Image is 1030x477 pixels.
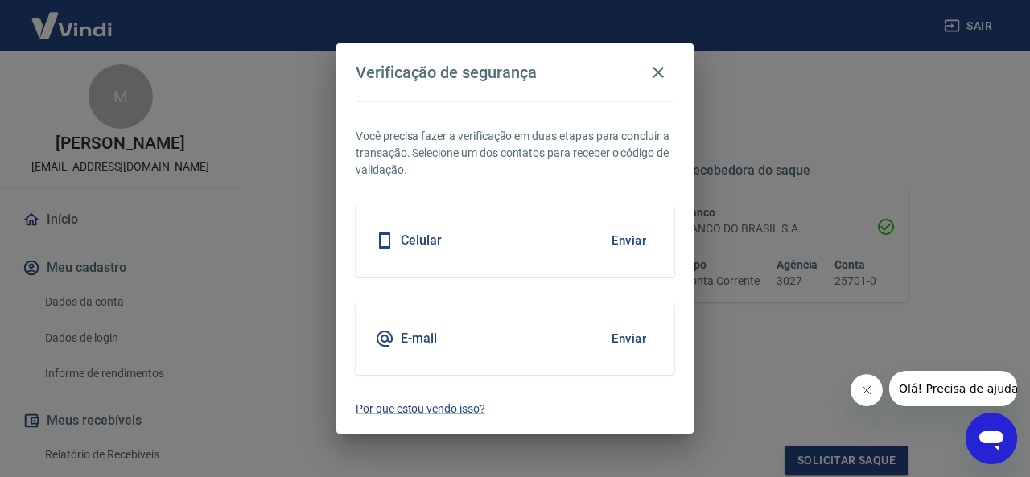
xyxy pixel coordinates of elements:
[356,128,674,179] p: Você precisa fazer a verificação em duas etapas para concluir a transação. Selecione um dos conta...
[401,331,437,347] h5: E-mail
[401,232,442,249] h5: Celular
[966,413,1017,464] iframe: Botão para abrir a janela de mensagens
[356,63,537,82] h4: Verificação de segurança
[356,401,674,417] a: Por que estou vendo isso?
[851,374,883,406] iframe: Fechar mensagem
[10,11,135,24] span: Olá! Precisa de ajuda?
[603,322,655,356] button: Enviar
[603,224,655,257] button: Enviar
[889,371,1017,406] iframe: Mensagem da empresa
